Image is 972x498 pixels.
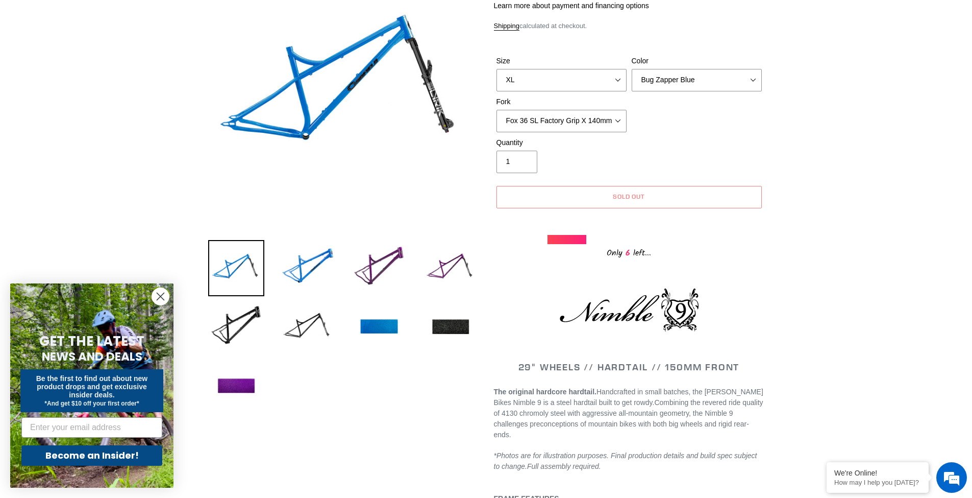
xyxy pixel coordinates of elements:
span: 6 [622,247,633,259]
span: NEWS AND DEALS [42,348,142,365]
strong: The original hardcore hardtail. [494,388,596,396]
span: Full assembly required. [527,462,601,470]
button: Sold out [496,186,762,208]
img: Load image into Gallery viewer, NIMBLE 9 - Frame + Fork [422,299,479,355]
span: Be the first to find out about new product drops and get exclusive insider deals. [36,374,148,399]
button: Become an Insider! [21,445,162,466]
div: calculated at checkout. [494,21,764,31]
span: We're online! [59,129,141,232]
span: GET THE LATEST [39,332,144,350]
input: Enter your email address [21,417,162,438]
img: Load image into Gallery viewer, NIMBLE 9 - Frame + Fork [208,240,264,296]
img: Load image into Gallery viewer, NIMBLE 9 - Frame + Fork [351,299,407,355]
div: We're Online! [834,469,921,477]
div: Chat with us now [68,57,187,70]
label: Quantity [496,137,627,148]
img: Load image into Gallery viewer, NIMBLE 9 - Frame + Fork [280,299,336,355]
label: Color [632,56,762,66]
span: 29" WHEELS // HARDTAIL // 150MM FRONT [518,361,740,373]
p: How may I help you today? [834,479,921,486]
textarea: Type your message and hit 'Enter' [5,279,194,315]
button: Close dialog [152,288,169,305]
div: Minimize live chat window [167,5,192,30]
a: Shipping [494,22,520,31]
span: Handcrafted in small batches, the [PERSON_NAME] Bikes Nimble 9 is a steel hardtail built to get r... [494,388,763,407]
div: Navigation go back [11,56,27,72]
span: Sold out [613,193,645,200]
img: Load image into Gallery viewer, NIMBLE 9 - Frame + Fork [351,240,407,296]
a: Learn more about payment and financing options [494,2,649,10]
div: Only left... [547,244,711,260]
em: *Photos are for illustration purposes. Final production details and build spec subject to change. [494,452,757,470]
img: Load image into Gallery viewer, NIMBLE 9 - Frame + Fork [208,359,264,415]
img: Load image into Gallery viewer, NIMBLE 9 - Frame + Fork [280,240,336,296]
img: d_696896380_company_1647369064580_696896380 [33,51,58,77]
span: Combining the revered ride quality of 4130 chromoly steel with aggressive all-mountain geometry, ... [494,398,763,439]
img: Load image into Gallery viewer, NIMBLE 9 - Frame + Fork [208,299,264,355]
label: Fork [496,97,627,107]
span: *And get $10 off your first order* [44,400,139,407]
label: Size [496,56,627,66]
img: Load image into Gallery viewer, NIMBLE 9 - Frame + Fork [422,240,479,296]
